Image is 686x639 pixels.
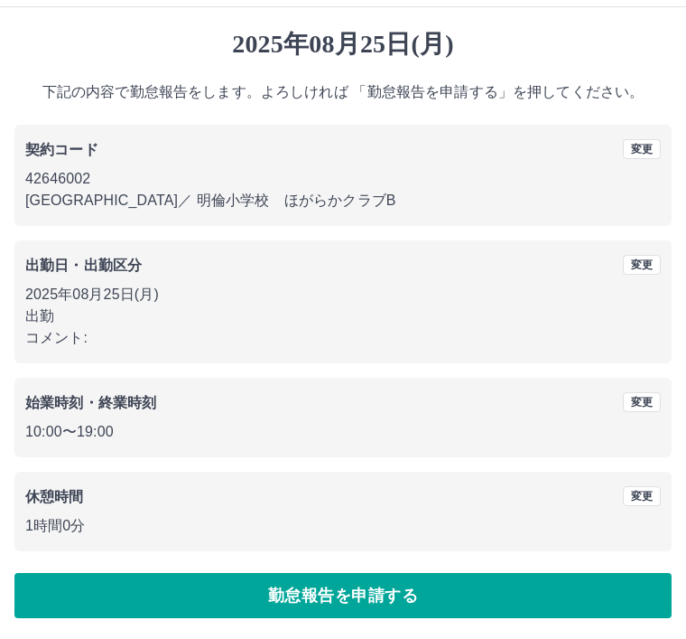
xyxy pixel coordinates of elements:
[14,573,672,618] button: 勤怠報告を申請する
[14,29,672,60] h1: 2025年08月25日(月)
[14,81,672,103] p: 下記の内容で勤怠報告をします。よろしければ 「勤怠報告を申請する」を押してください。
[25,284,661,305] p: 2025年08月25日(月)
[25,515,661,537] p: 1時間0分
[623,255,661,275] button: 変更
[25,190,661,211] p: [GEOGRAPHIC_DATA] ／ 明倫小学校 ほがらかクラブB
[25,421,661,443] p: 10:00 〜 19:00
[25,327,661,349] p: コメント:
[25,489,84,504] b: 休憩時間
[623,139,661,159] button: 変更
[25,395,156,410] b: 始業時刻・終業時刻
[25,168,661,190] p: 42646002
[623,486,661,506] button: 変更
[25,305,661,327] p: 出勤
[25,258,142,273] b: 出勤日・出勤区分
[25,142,98,157] b: 契約コード
[623,392,661,412] button: 変更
